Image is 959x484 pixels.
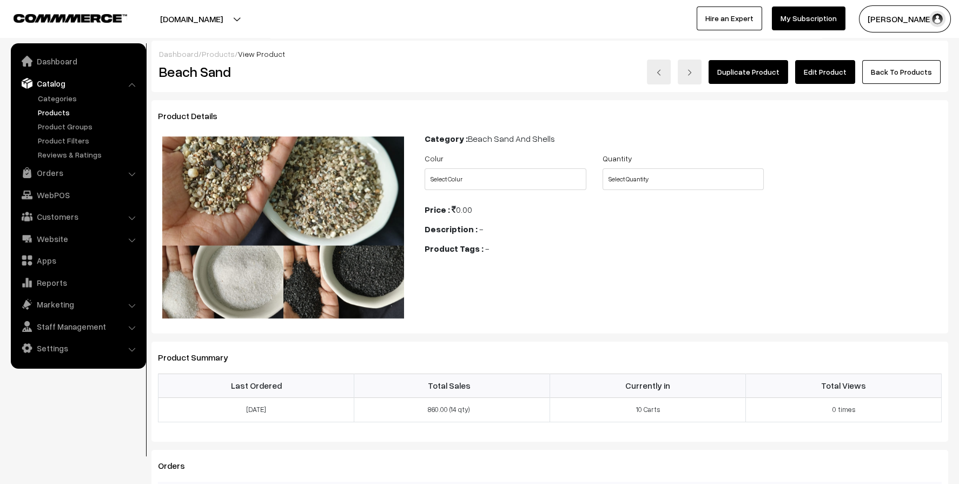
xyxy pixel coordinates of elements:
[425,224,478,234] b: Description :
[425,133,468,144] b: Category :
[14,14,127,22] img: COMMMERCE
[479,224,483,234] span: -
[159,63,409,80] h2: Beach Sand
[35,149,142,160] a: Reviews & Ratings
[929,11,945,27] img: user
[158,374,354,397] th: Last Ordered
[550,398,746,422] td: 10 Carts
[425,132,942,145] div: Beach Sand And Shells
[697,6,762,30] a: Hire an Expert
[709,60,788,84] a: Duplicate Product
[14,273,142,292] a: Reports
[795,60,855,84] a: Edit Product
[14,74,142,93] a: Catalog
[202,49,235,58] a: Products
[158,110,230,121] span: Product Details
[550,374,746,397] th: Currently in
[14,11,108,24] a: COMMMERCE
[14,207,142,226] a: Customers
[14,338,142,358] a: Settings
[746,398,942,422] td: 0 times
[159,49,199,58] a: Dashboard
[158,352,241,363] span: Product Summary
[35,107,142,118] a: Products
[425,243,484,254] b: Product Tags :
[35,135,142,146] a: Product Filters
[14,251,142,270] a: Apps
[14,163,142,182] a: Orders
[122,5,261,32] button: [DOMAIN_NAME]
[656,69,662,76] img: left-arrow.png
[772,6,845,30] a: My Subscription
[35,121,142,132] a: Product Groups
[162,136,405,318] img: 17332120036594collage-sand-Beach.jpg
[35,93,142,104] a: Categories
[14,185,142,205] a: WebPOS
[859,5,951,32] button: [PERSON_NAME]…
[425,153,444,164] label: Colur
[158,460,198,471] span: Orders
[354,374,550,397] th: Total Sales
[238,49,285,58] span: View Product
[485,243,489,254] span: -
[425,204,450,215] b: Price :
[159,48,941,60] div: / /
[14,51,142,71] a: Dashboard
[603,153,632,164] label: Quantity
[14,295,142,314] a: Marketing
[158,398,354,422] td: [DATE]
[354,398,550,422] td: 860.00 (14 qty)
[862,60,941,84] a: Back To Products
[746,374,942,397] th: Total Views
[686,69,693,76] img: right-arrow.png
[14,229,142,248] a: Website
[14,317,142,336] a: Staff Management
[425,203,942,216] div: 0.00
